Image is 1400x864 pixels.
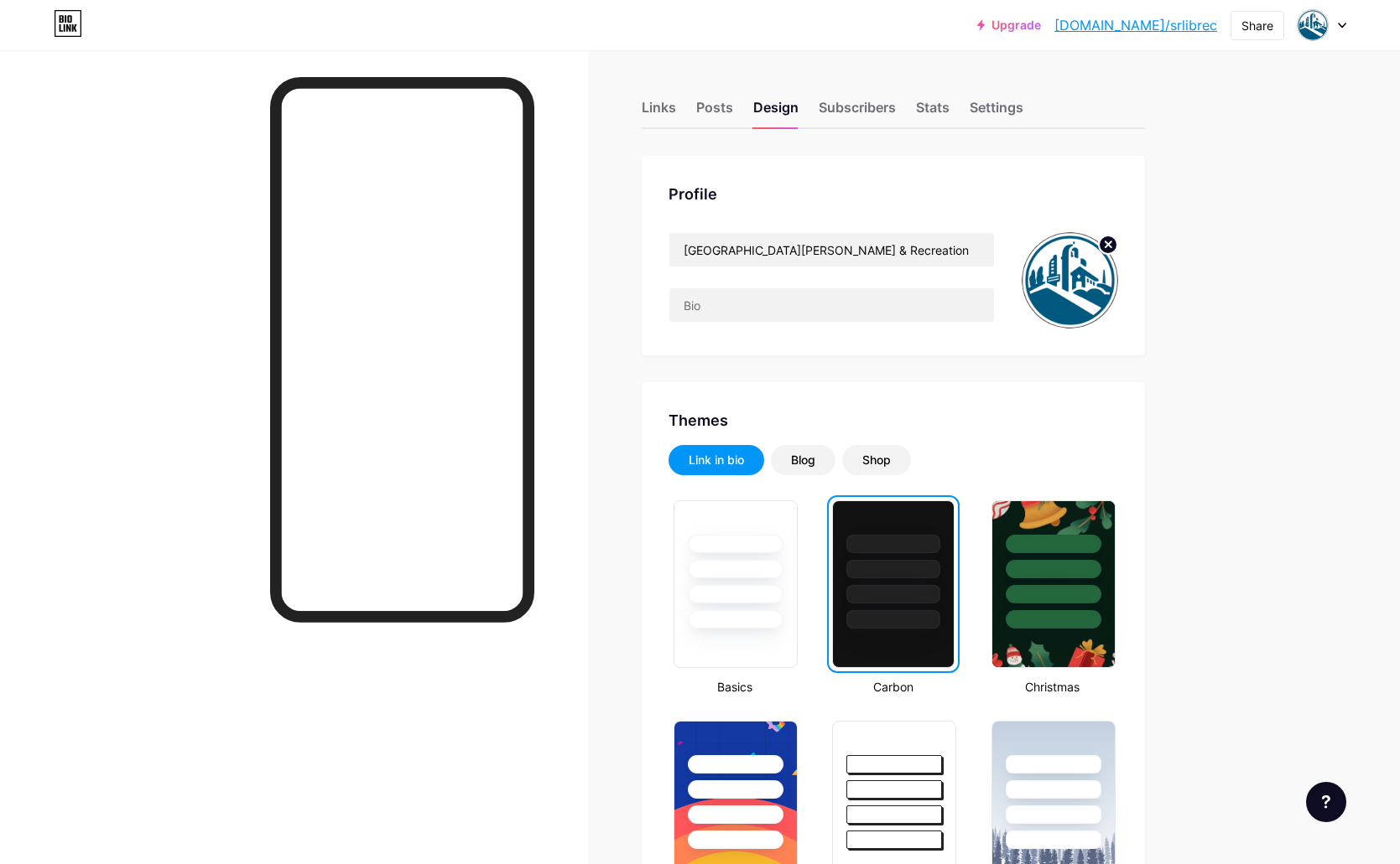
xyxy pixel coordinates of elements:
[669,183,1118,205] div: Profile
[753,97,799,127] div: Design
[669,409,1118,432] div: Themes
[642,97,676,127] div: Links
[669,233,994,266] input: Name
[791,452,815,468] div: Blog
[916,97,950,127] div: Stats
[1054,15,1217,35] a: [DOMAIN_NAME]/srlibrec
[669,678,800,696] div: Basics
[696,97,733,127] div: Posts
[819,97,896,127] div: Subscribers
[1297,9,1329,41] img: srlibrec
[669,288,994,322] input: Bio
[689,452,744,468] div: Link in bio
[970,97,1023,127] div: Settings
[986,678,1118,696] div: Christmas
[1022,232,1118,329] img: srlibrec
[977,18,1041,32] a: Upgrade
[1241,17,1273,34] div: Share
[827,678,959,696] div: Carbon
[862,452,891,468] div: Shop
